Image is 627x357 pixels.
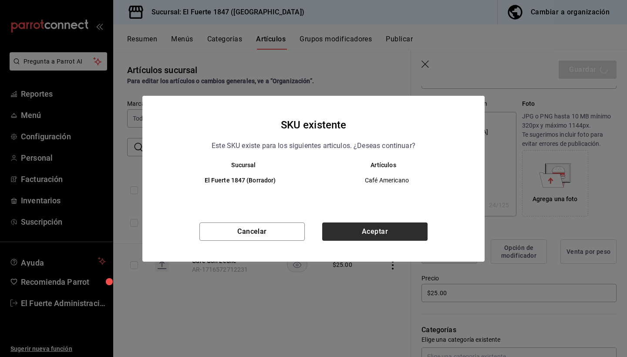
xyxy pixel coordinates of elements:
[174,176,307,185] h6: El Fuerte 1847 (Borrador)
[160,162,313,168] th: Sucursal
[212,140,415,152] p: Este SKU existe para los siguientes articulos. ¿Deseas continuar?
[321,176,453,185] span: Café Americano
[199,222,305,241] button: Cancelar
[313,162,467,168] th: Artículos
[281,117,347,133] h4: SKU existente
[322,222,428,241] button: Aceptar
